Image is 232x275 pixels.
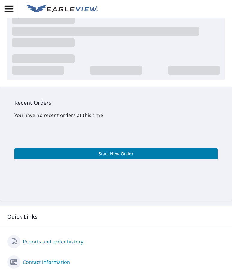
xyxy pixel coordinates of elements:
p: Quick Links [7,213,225,220]
a: Reports and order history [23,238,83,245]
p: Recent Orders [14,99,218,107]
span: Start New Order [19,150,213,158]
a: EV Logo [23,1,101,17]
p: You have no recent orders at this time [14,112,218,119]
a: Contact information [23,258,70,266]
a: Start New Order [14,148,218,159]
img: EV Logo [27,5,98,14]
